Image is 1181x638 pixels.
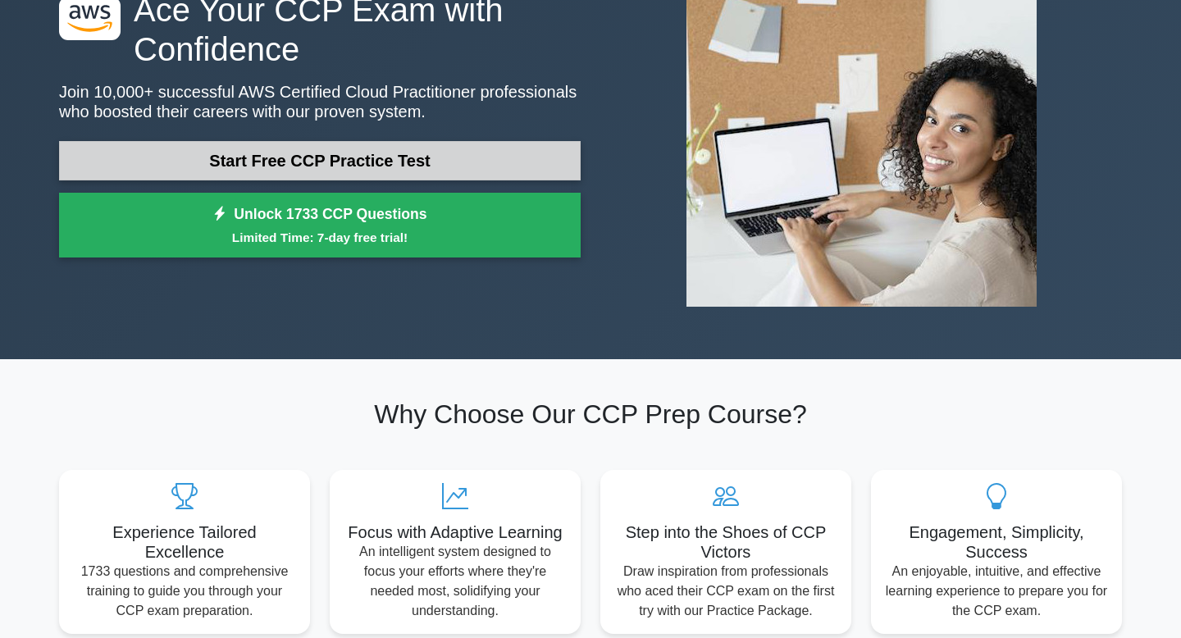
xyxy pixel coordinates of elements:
p: 1733 questions and comprehensive training to guide you through your CCP exam preparation. [72,562,297,621]
a: Unlock 1733 CCP QuestionsLimited Time: 7-day free trial! [59,193,581,258]
p: An intelligent system designed to focus your efforts where they're needed most, solidifying your ... [343,542,568,621]
a: Start Free CCP Practice Test [59,141,581,180]
p: Draw inspiration from professionals who aced their CCP exam on the first try with our Practice Pa... [613,562,838,621]
p: An enjoyable, intuitive, and effective learning experience to prepare you for the CCP exam. [884,562,1109,621]
h5: Experience Tailored Excellence [72,522,297,562]
h5: Focus with Adaptive Learning [343,522,568,542]
p: Join 10,000+ successful AWS Certified Cloud Practitioner professionals who boosted their careers ... [59,82,581,121]
h5: Engagement, Simplicity, Success [884,522,1109,562]
h2: Why Choose Our CCP Prep Course? [59,399,1122,430]
small: Limited Time: 7-day free trial! [80,228,560,247]
h5: Step into the Shoes of CCP Victors [613,522,838,562]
